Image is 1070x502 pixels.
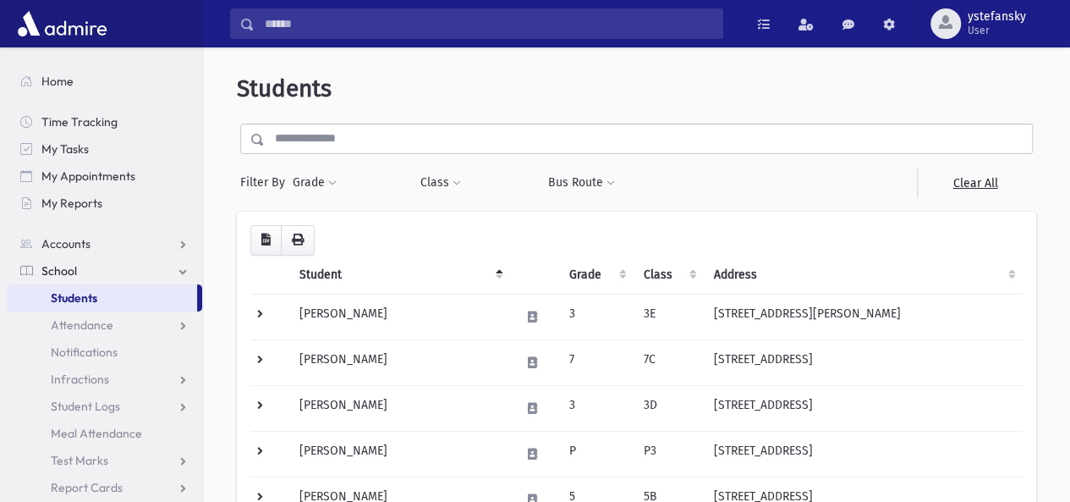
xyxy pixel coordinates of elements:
[289,339,510,385] td: [PERSON_NAME]
[7,420,202,447] a: Meal Attendance
[41,74,74,89] span: Home
[289,294,510,339] td: [PERSON_NAME]
[51,290,97,306] span: Students
[237,74,332,102] span: Students
[41,263,77,279] span: School
[704,294,1023,339] td: [STREET_ADDRESS][PERSON_NAME]
[420,168,462,198] button: Class
[968,24,1026,37] span: User
[41,168,135,184] span: My Appointments
[289,256,510,295] th: Student: activate to sort column descending
[7,68,202,95] a: Home
[51,345,118,360] span: Notifications
[968,10,1026,24] span: ystefansky
[14,7,111,41] img: AdmirePro
[559,294,633,339] td: 3
[289,385,510,431] td: [PERSON_NAME]
[240,174,291,191] span: Filter By
[559,256,633,295] th: Grade: activate to sort column ascending
[634,339,704,385] td: 7C
[7,190,202,217] a: My Reports
[704,431,1023,477] td: [STREET_ADDRESS]
[7,474,202,501] a: Report Cards
[7,230,202,257] a: Accounts
[51,372,109,387] span: Infractions
[41,196,102,211] span: My Reports
[559,385,633,431] td: 3
[281,225,315,256] button: Print
[51,480,123,495] span: Report Cards
[289,431,510,477] td: [PERSON_NAME]
[51,399,120,414] span: Student Logs
[7,447,202,474] a: Test Marks
[41,141,89,157] span: My Tasks
[7,163,202,190] a: My Appointments
[634,256,704,295] th: Class: activate to sort column ascending
[41,236,91,251] span: Accounts
[51,426,142,441] span: Meal Attendance
[704,385,1023,431] td: [STREET_ADDRESS]
[291,168,337,198] button: Grade
[704,339,1023,385] td: [STREET_ADDRESS]
[559,431,633,477] td: P
[559,339,633,385] td: 7
[704,256,1023,295] th: Address: activate to sort column ascending
[7,366,202,393] a: Infractions
[634,431,704,477] td: P3
[7,312,202,339] a: Attendance
[7,108,202,135] a: Time Tracking
[51,317,113,333] span: Attendance
[7,135,202,163] a: My Tasks
[41,114,118,130] span: Time Tracking
[7,257,202,284] a: School
[7,284,197,312] a: Students
[7,339,202,366] a: Notifications
[547,168,616,198] button: Bus Route
[51,453,108,468] span: Test Marks
[634,294,704,339] td: 3E
[250,225,282,256] button: CSV
[7,393,202,420] a: Student Logs
[255,8,722,39] input: Search
[634,385,704,431] td: 3D
[917,168,1033,198] a: Clear All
